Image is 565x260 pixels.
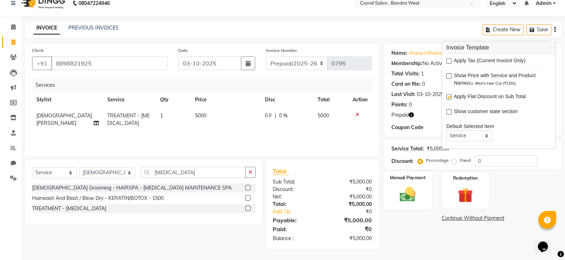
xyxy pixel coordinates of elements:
[348,92,372,108] th: Action
[391,91,415,98] div: Last Visit:
[261,92,313,108] th: Disc
[391,60,554,67] div: No Active Membership
[141,167,246,178] input: Search or Scan
[395,185,420,203] img: _cash.svg
[68,25,119,31] a: PREVIOUS INVOICES
[267,235,322,242] div: Balance :
[275,112,276,120] span: |
[391,101,407,108] div: Points:
[313,92,349,108] th: Total
[32,195,164,202] div: Hairwash And Blast / Blow Dry - KERATIN/BOTOX - 1500
[191,92,261,108] th: Price
[267,186,322,193] div: Discount:
[51,57,168,70] input: Search by Name/Mobile/Email/Code
[322,225,377,233] div: ₹0
[409,101,412,108] div: 0
[267,216,322,224] div: Payable:
[156,92,191,108] th: Qty
[535,232,558,253] iframe: chat widget
[409,49,447,57] a: Aruna Influencer
[322,201,377,208] div: ₹5,000.00
[454,108,518,117] span: Show customer state section
[32,205,106,212] div: TREATMENT - [MEDICAL_DATA]
[483,24,524,35] button: Create New
[322,178,377,186] div: ₹5,000.00
[422,80,425,88] div: 0
[426,157,449,164] label: Percentage
[36,112,92,126] span: [DEMOGRAPHIC_DATA][PERSON_NAME]
[454,93,526,102] span: Apply Flat Discount on Sub Total
[467,81,516,85] span: (Ex. Men's Hair Cut (₹150))
[273,168,289,175] span: Total
[391,124,446,131] div: Coupon Code
[391,49,407,57] div: Name:
[322,235,377,242] div: ₹5,000.00
[390,174,426,181] label: Manual Payment
[427,145,449,153] div: ₹5,000.00
[267,193,322,201] div: Net:
[32,184,232,192] div: [DEMOGRAPHIC_DATA] Grooming - HAIRSPA - [MEDICAL_DATA] MAINTENANCE SPA
[195,112,206,119] span: 5000
[267,208,332,216] a: Add Tip
[453,175,478,181] label: Redemption
[279,112,288,120] span: 0 %
[391,70,420,78] div: Total Visits:
[446,123,551,130] div: Default Selected Item
[391,60,422,67] div: Membership:
[421,70,424,78] div: 1
[265,112,272,120] span: 0 F
[267,178,322,186] div: Sub Total:
[322,193,377,201] div: ₹5,000.00
[454,72,545,87] span: Show Price with Service and Product Name
[454,57,525,66] span: Apply Tax (Current Invoice Only)
[460,157,471,164] label: Fixed
[267,201,322,208] div: Total:
[178,47,188,54] label: Date
[322,186,377,193] div: ₹0
[386,214,560,222] a: Continue Without Payment
[103,92,156,108] th: Service
[332,208,377,216] div: ₹0
[266,47,297,54] label: Invoice Number
[322,216,377,224] div: ₹5,000.00
[33,79,377,92] div: Services
[391,145,424,153] div: Service Total:
[453,186,478,205] img: _gift.svg
[32,92,103,108] th: Stylist
[32,57,52,70] button: +91
[442,41,555,54] h3: Invoice Template
[34,22,60,35] a: INVOICE
[391,111,409,119] span: Prepaid
[527,24,551,35] button: Save
[391,80,421,88] div: Card on file:
[107,112,150,126] span: TREATMENT - [MEDICAL_DATA]
[160,112,163,119] span: 1
[391,158,414,165] div: Discount:
[32,47,43,54] label: Client
[417,91,444,98] div: 03-10-2025
[267,225,322,233] div: Paid:
[318,112,329,119] span: 5000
